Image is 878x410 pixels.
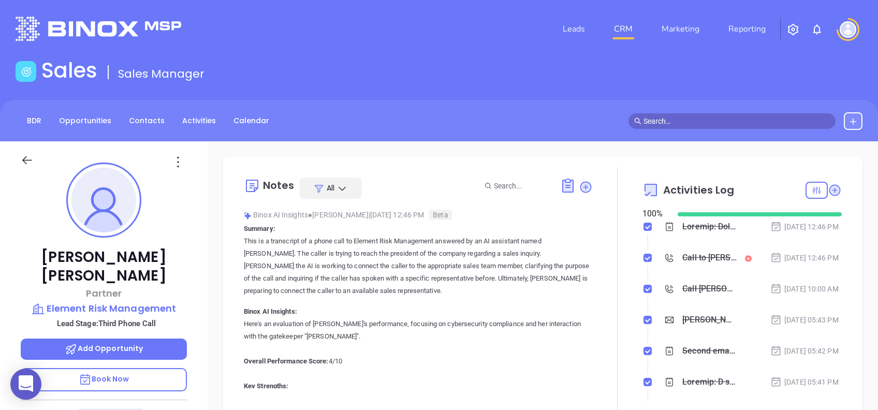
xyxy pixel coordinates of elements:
[494,180,549,192] input: Search...
[118,66,204,82] span: Sales Manager
[770,345,839,357] div: [DATE] 05:42 PM
[26,317,187,330] p: Lead Stage: Third Phone Call
[21,301,187,316] a: Element Risk Management
[308,211,313,219] span: ●
[840,21,856,38] img: user
[811,23,823,36] img: iconNotification
[176,112,222,129] a: Activities
[244,207,593,223] div: Binox AI Insights [PERSON_NAME] | [DATE] 12:46 PM
[244,225,275,232] b: Summary:
[79,374,129,384] span: Book Now
[41,58,97,83] h1: Sales
[244,307,297,315] b: Binox AI Insights:
[21,112,48,129] a: BDR
[327,183,334,193] span: All
[559,19,589,39] a: Leads
[21,248,187,285] p: [PERSON_NAME] [PERSON_NAME]
[227,112,275,129] a: Calendar
[682,343,737,359] div: Second email sent
[682,281,737,297] div: Call [PERSON_NAME] to follow up
[770,376,839,388] div: [DATE] 05:41 PM
[65,343,143,354] span: Add Opportunity
[643,115,830,127] input: Search…
[770,314,839,326] div: [DATE] 05:43 PM
[21,286,187,300] p: Partner
[682,374,737,390] div: Loremip: D sitame, Conse Adip, elitseddo Eiusmod Temp Incididunt utlabor et dolorema aliqu. En ad...
[634,118,641,125] span: search
[244,357,329,365] b: Overall Performance Score:
[16,17,181,41] img: logo
[787,23,799,36] img: iconSetting
[123,112,171,129] a: Contacts
[429,210,451,220] span: Beta
[244,212,252,219] img: svg%3e
[642,208,665,220] div: 100 %
[663,185,734,195] span: Activities Log
[682,312,737,328] div: [PERSON_NAME] You’re not alone — most PA agencies haven’t done this yet
[770,283,839,295] div: [DATE] 10:00 AM
[770,252,839,263] div: [DATE] 12:46 PM
[657,19,704,39] a: Marketing
[244,235,593,297] p: This is a transcript of a phone call to Element Risk Management answered by an AI assistant named...
[682,250,737,266] div: Call to [PERSON_NAME]
[53,112,118,129] a: Opportunities
[724,19,770,39] a: Reporting
[770,221,839,232] div: [DATE] 12:46 PM
[263,180,295,191] div: Notes
[244,382,288,390] b: Key Strengths:
[682,219,737,235] div: Loremip: Dolo si a consectetu ad e seddo eius te Incidid Utla Etdolorema aliquaen ad mi VE quisno...
[71,168,136,232] img: profile-user
[610,19,637,39] a: CRM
